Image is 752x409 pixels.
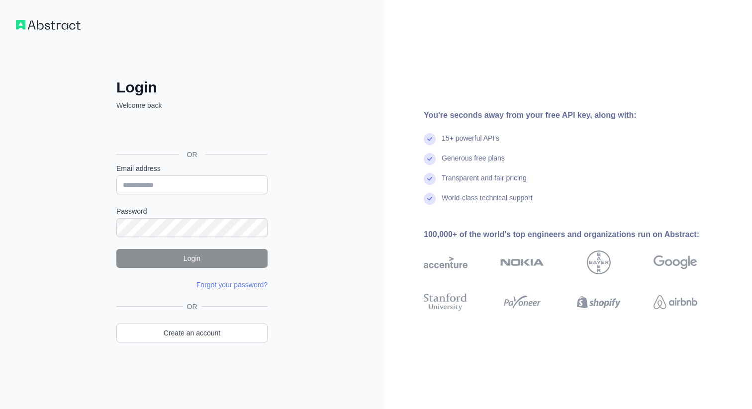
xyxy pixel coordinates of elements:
[587,250,611,274] img: bayer
[654,250,697,274] img: google
[424,133,436,145] img: check mark
[442,173,527,193] div: Transparent and fair pricing
[116,206,268,216] label: Password
[424,153,436,165] img: check mark
[442,193,533,213] div: World-class technical support
[424,291,468,313] img: stanford university
[424,250,468,274] img: accenture
[116,79,268,96] h2: Login
[424,229,729,241] div: 100,000+ of the world's top engineers and organizations run on Abstract:
[111,121,271,143] iframe: Sign in with Google Button
[179,150,205,160] span: OR
[442,153,505,173] div: Generous free plans
[424,193,436,205] img: check mark
[442,133,499,153] div: 15+ powerful API's
[500,291,544,313] img: payoneer
[654,291,697,313] img: airbnb
[196,281,268,289] a: Forgot your password?
[116,164,268,173] label: Email address
[577,291,621,313] img: shopify
[16,20,81,30] img: Workflow
[116,324,268,342] a: Create an account
[116,100,268,110] p: Welcome back
[183,302,201,312] span: OR
[424,173,436,185] img: check mark
[424,109,729,121] div: You're seconds away from your free API key, along with:
[500,250,544,274] img: nokia
[116,249,268,268] button: Login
